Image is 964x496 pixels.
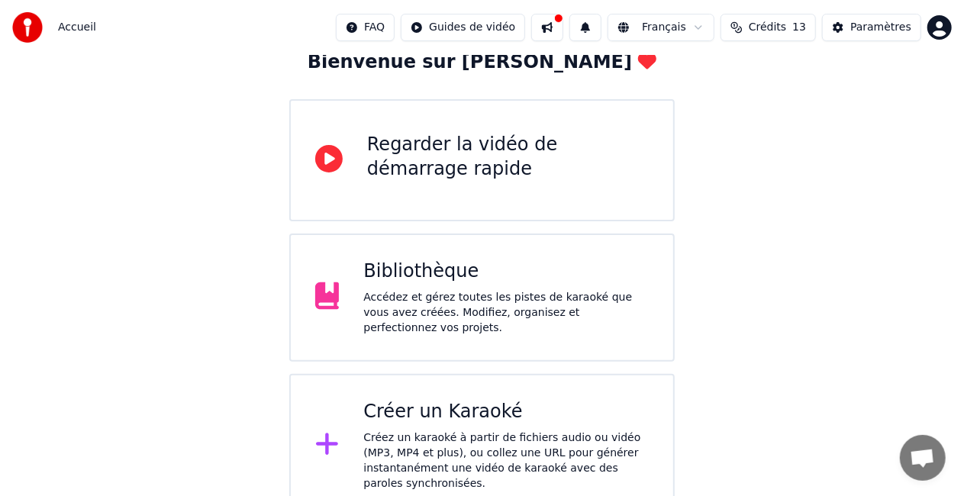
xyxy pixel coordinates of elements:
[363,430,649,491] div: Créez un karaoké à partir de fichiers audio ou vidéo (MP3, MP4 et plus), ou collez une URL pour g...
[308,50,656,75] div: Bienvenue sur [PERSON_NAME]
[822,14,921,41] button: Paramètres
[721,14,816,41] button: Crédits13
[58,20,96,35] span: Accueil
[58,20,96,35] nav: breadcrumb
[363,290,649,336] div: Accédez et gérez toutes les pistes de karaoké que vous avez créées. Modifiez, organisez et perfec...
[367,133,649,182] div: Regarder la vidéo de démarrage rapide
[12,12,43,43] img: youka
[336,14,395,41] button: FAQ
[363,259,649,284] div: Bibliothèque
[850,20,911,35] div: Paramètres
[401,14,525,41] button: Guides de vidéo
[749,20,786,35] span: Crédits
[900,435,946,481] div: Ouvrir le chat
[363,400,649,424] div: Créer un Karaoké
[792,20,806,35] span: 13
